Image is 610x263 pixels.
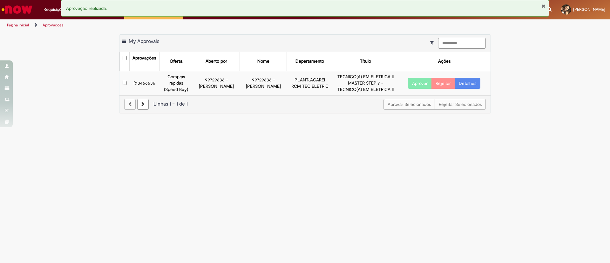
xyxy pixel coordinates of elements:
[333,71,398,95] td: TECNICO(A) EM ELETRICA II MASTER STEP 7 - TECNICO(A) EM ELETRICA II
[408,78,432,89] button: Aprovar
[43,23,64,28] a: Aprovações
[257,58,269,65] div: Nome
[295,58,324,65] div: Departamento
[132,55,156,61] div: Aprovações
[159,71,193,95] td: Compras rápidas (Speed Buy)
[44,6,66,13] span: Requisições
[541,3,546,9] button: Fechar Notificação
[7,23,29,28] a: Página inicial
[124,100,486,108] div: Linhas 1 − 1 de 1
[206,58,227,65] div: Aberto por
[240,71,287,95] td: 99729636 - [PERSON_NAME]
[431,78,455,89] button: Rejeitar
[5,19,402,31] ul: Trilhas de página
[455,78,480,89] a: Detalhes
[438,58,451,65] div: Ações
[430,40,437,45] i: Mostrar filtros para: Suas Solicitações
[130,71,159,95] td: R13466636
[170,58,182,65] div: Oferta
[130,52,159,71] th: Aprovações
[129,38,159,45] span: My Approvals
[360,58,371,65] div: Título
[66,5,107,11] span: Aprovação realizada.
[287,71,333,95] td: PLANTJACAREI RCM TEC ELETRIC
[573,7,605,12] span: [PERSON_NAME]
[1,3,33,16] img: ServiceNow
[193,71,240,95] td: 99729636 - [PERSON_NAME]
